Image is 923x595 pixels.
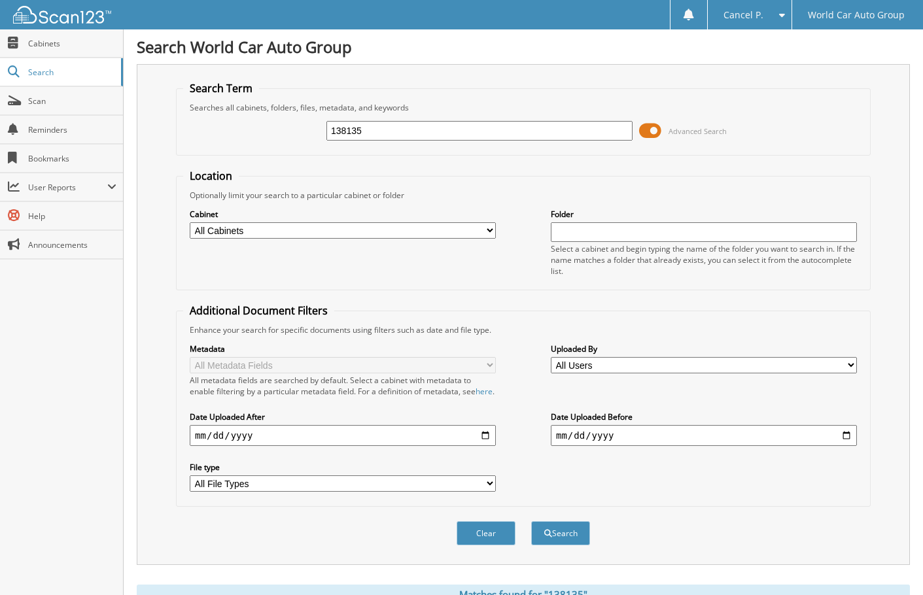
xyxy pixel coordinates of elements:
span: User Reports [28,182,107,193]
span: Advanced Search [669,126,727,136]
a: here [476,386,493,397]
h1: Search World Car Auto Group [137,36,910,58]
legend: Search Term [183,81,259,95]
span: World Car Auto Group [808,11,905,19]
label: Cabinet [190,209,496,220]
span: Cancel P. [723,11,763,19]
legend: Additional Document Filters [183,303,334,318]
label: Date Uploaded Before [551,411,857,422]
div: Enhance your search for specific documents using filters such as date and file type. [183,324,863,335]
div: Select a cabinet and begin typing the name of the folder you want to search in. If the name match... [551,243,857,277]
span: Scan [28,95,116,107]
label: File type [190,462,496,473]
div: Searches all cabinets, folders, files, metadata, and keywords [183,102,863,113]
button: Clear [457,521,515,545]
input: start [190,425,496,446]
div: All metadata fields are searched by default. Select a cabinet with metadata to enable filtering b... [190,375,496,397]
input: end [551,425,857,446]
label: Folder [551,209,857,220]
label: Date Uploaded After [190,411,496,422]
span: Reminders [28,124,116,135]
img: scan123-logo-white.svg [13,6,111,24]
div: Optionally limit your search to a particular cabinet or folder [183,190,863,201]
button: Search [531,521,590,545]
label: Uploaded By [551,343,857,354]
span: Bookmarks [28,153,116,164]
span: Search [28,67,114,78]
span: Announcements [28,239,116,250]
span: Cabinets [28,38,116,49]
span: Help [28,211,116,222]
legend: Location [183,169,239,183]
label: Metadata [190,343,496,354]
